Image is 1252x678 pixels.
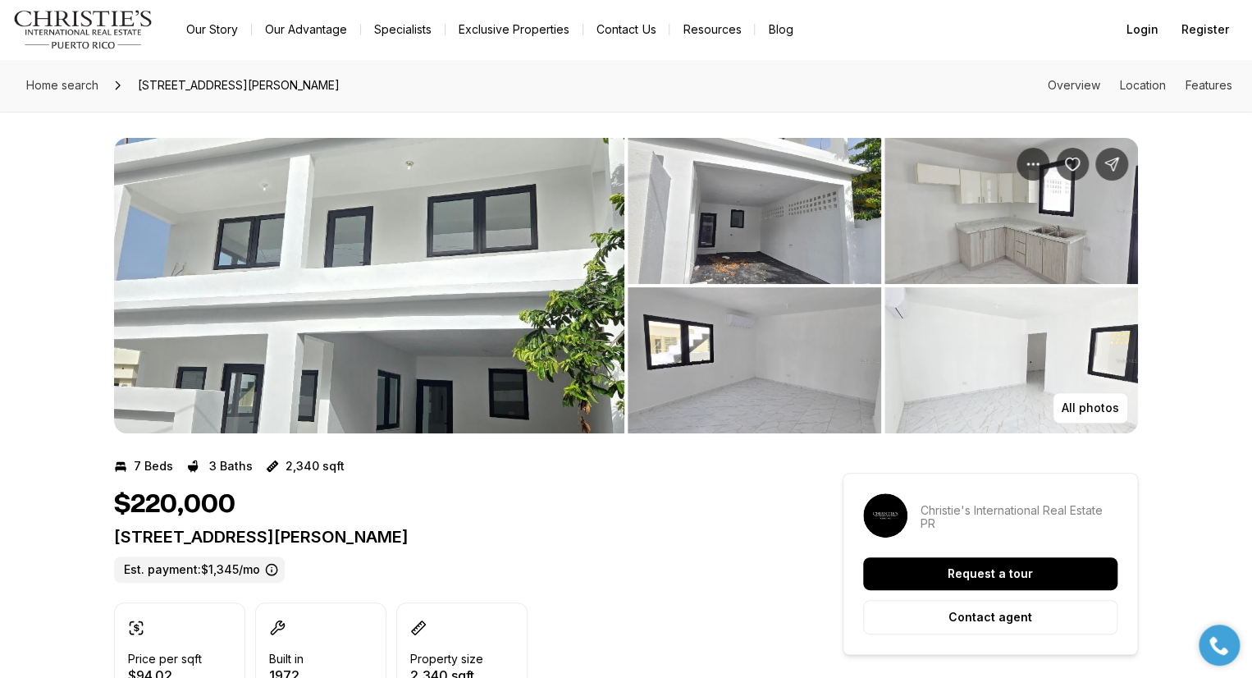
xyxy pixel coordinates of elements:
a: Home search [20,72,105,98]
a: Resources [669,18,754,41]
label: Est. payment: $1,345/mo [114,557,285,583]
p: Contact agent [948,611,1032,624]
a: Blog [755,18,806,41]
button: Contact Us [583,18,669,41]
p: Built in [269,653,304,666]
button: View image gallery [628,287,881,433]
p: 7 Beds [134,460,173,473]
li: 1 of 6 [114,138,624,433]
p: Price per sqft [128,653,202,666]
li: 2 of 6 [628,138,1138,433]
button: Register [1172,13,1239,46]
p: 3 Baths [209,460,253,473]
p: Christie's International Real Estate PR [921,504,1117,530]
span: Home search [26,78,98,92]
button: View image gallery [884,287,1138,433]
p: All photos [1062,401,1119,415]
a: Skip to: Overview [1048,78,1100,92]
button: View image gallery [628,138,881,284]
p: 2,340 sqft [286,460,345,473]
button: View image gallery [114,138,624,433]
span: Register [1181,23,1229,36]
p: Request a tour [948,567,1033,580]
span: Login [1126,23,1158,36]
p: Property size [410,653,483,666]
a: Our Advantage [252,18,360,41]
button: Request a tour [863,557,1117,590]
button: Login [1117,13,1168,46]
a: Specialists [361,18,445,41]
p: [STREET_ADDRESS][PERSON_NAME] [114,527,784,547]
a: Our Story [173,18,251,41]
h1: $220,000 [114,489,235,520]
img: logo [13,10,153,49]
button: All photos [1053,392,1128,424]
button: Property options [1017,148,1049,181]
button: Share Property: 319 BELLEVUE [1095,148,1128,181]
a: Skip to: Features [1186,78,1232,92]
button: Contact agent [863,600,1117,634]
span: [STREET_ADDRESS][PERSON_NAME] [131,72,346,98]
div: Listing Photos [114,138,1138,433]
a: Exclusive Properties [446,18,583,41]
nav: Page section menu [1048,79,1232,92]
button: View image gallery [884,138,1138,284]
a: Skip to: Location [1120,78,1166,92]
button: Save Property: 319 BELLEVUE [1056,148,1089,181]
